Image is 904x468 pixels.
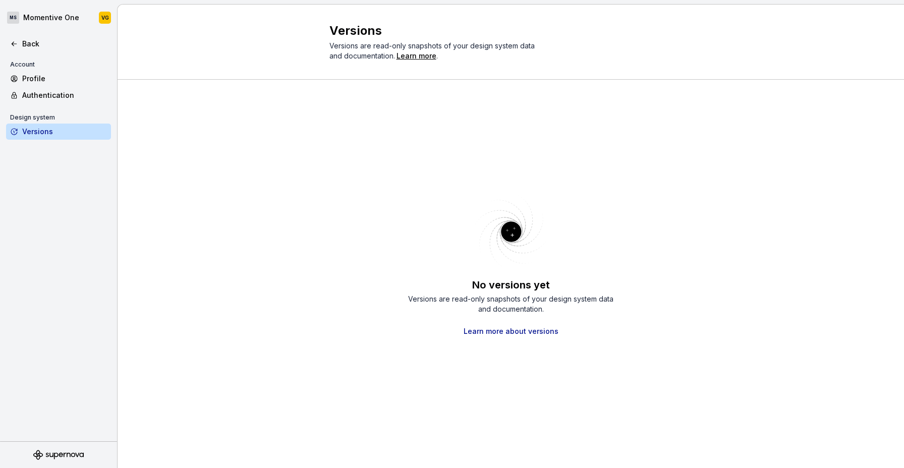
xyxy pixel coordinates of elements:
div: Versions are read-only snapshots of your design system data and documentation. [405,294,617,314]
span: Versions are read-only snapshots of your design system data and documentation. [329,41,535,60]
a: Versions [6,124,111,140]
a: Authentication [6,87,111,103]
div: Authentication [22,90,107,100]
div: No versions yet [472,278,550,292]
div: Versions [22,127,107,137]
svg: Supernova Logo [33,450,84,460]
h2: Versions [329,23,681,39]
button: MSMomentive OneVG [2,7,115,29]
div: MS [7,12,19,24]
div: Account [6,58,39,71]
a: Learn more [397,51,436,61]
div: Profile [22,74,107,84]
div: Design system [6,111,59,124]
div: VG [101,14,109,22]
span: . [395,52,438,60]
div: Back [22,39,107,49]
a: Profile [6,71,111,87]
a: Learn more about versions [464,326,558,336]
a: Back [6,36,111,52]
div: Momentive One [23,13,79,23]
